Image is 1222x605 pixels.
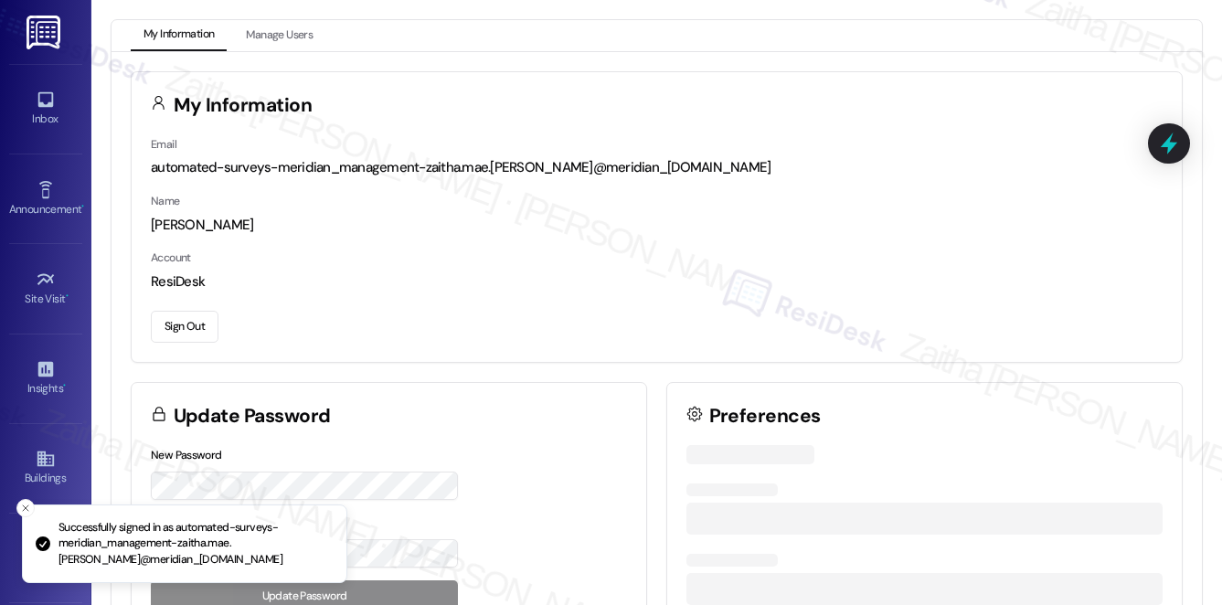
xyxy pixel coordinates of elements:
p: Successfully signed in as automated-surveys-meridian_management-zaitha.mae.[PERSON_NAME]@meridian... [58,520,332,568]
a: Inbox [9,84,82,133]
label: Account [151,250,191,265]
span: • [63,379,66,392]
div: ResiDesk [151,272,1163,292]
a: Insights • [9,354,82,403]
span: • [66,290,69,302]
div: automated-surveys-meridian_management-zaitha.mae.[PERSON_NAME]@meridian_[DOMAIN_NAME] [151,158,1163,177]
h3: Update Password [174,407,331,426]
a: Buildings [9,443,82,493]
button: Close toast [16,499,35,517]
label: New Password [151,448,222,462]
a: Leads [9,534,82,583]
img: ResiDesk Logo [27,16,64,49]
h3: My Information [174,96,313,115]
button: My Information [131,20,227,51]
span: • [81,200,84,213]
button: Manage Users [233,20,325,51]
label: Email [151,137,176,152]
label: Name [151,194,180,208]
h3: Preferences [709,407,821,426]
a: Site Visit • [9,264,82,313]
button: Sign Out [151,311,218,343]
div: [PERSON_NAME] [151,216,1163,235]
